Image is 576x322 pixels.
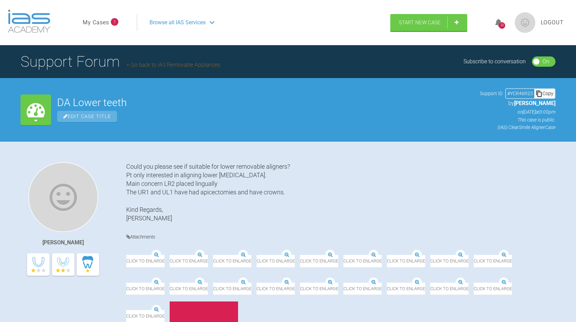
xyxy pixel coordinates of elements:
[300,283,338,295] span: Click to enlarge
[430,283,469,295] span: Click to enlarge
[213,283,251,295] span: Click to enlarge
[57,111,117,122] span: Edit Case Title
[387,255,425,267] span: Click to enlarge
[126,162,555,222] div: Could you please see if suitable for lower removable aligners? Pt only interested in aligning low...
[399,20,441,26] span: Start New Case
[480,108,555,116] p: on [DATE] at 3:00pm
[541,18,564,27] a: Logout
[257,283,295,295] span: Click to enlarge
[390,14,467,31] a: Start New Case
[126,283,165,295] span: Click to enlarge
[534,89,555,98] div: Copy
[480,90,502,97] span: Support ID
[300,255,338,267] span: Click to enlarge
[387,283,425,295] span: Click to enlarge
[474,255,512,267] span: Click to enlarge
[170,283,208,295] span: Click to enlarge
[83,18,109,27] a: My Cases
[474,283,512,295] span: Click to enlarge
[126,233,555,241] h4: Attachments
[515,12,535,33] img: profile.png
[126,310,165,322] span: Click to enlarge
[430,255,469,267] span: Click to enlarge
[126,255,165,267] span: Click to enlarge
[127,62,220,68] a: Go back to IAS Removable Appliances
[213,255,251,267] span: Click to enlarge
[42,238,84,247] div: [PERSON_NAME]
[170,255,208,267] span: Click to enlarge
[480,99,555,108] p: by
[499,22,505,29] div: 20
[111,18,118,26] span: 1
[480,116,555,124] p: This case is public.
[506,90,534,97] div: # YCR46R23
[514,100,555,106] span: [PERSON_NAME]
[480,124,555,131] p: (IAS) ClearSmile Aligner Case
[57,98,474,108] h2: DA Lower teeth
[343,283,382,295] span: Click to enlarge
[21,50,220,74] h1: Support Forum
[257,255,295,267] span: Click to enlarge
[542,57,549,66] div: On
[149,18,206,27] span: Browse all IAS Services
[28,162,98,232] img: Maria Rodrigues
[463,57,526,66] div: Subscribe to conversation
[8,10,50,33] img: logo-light.3e3ef733.png
[343,255,382,267] span: Click to enlarge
